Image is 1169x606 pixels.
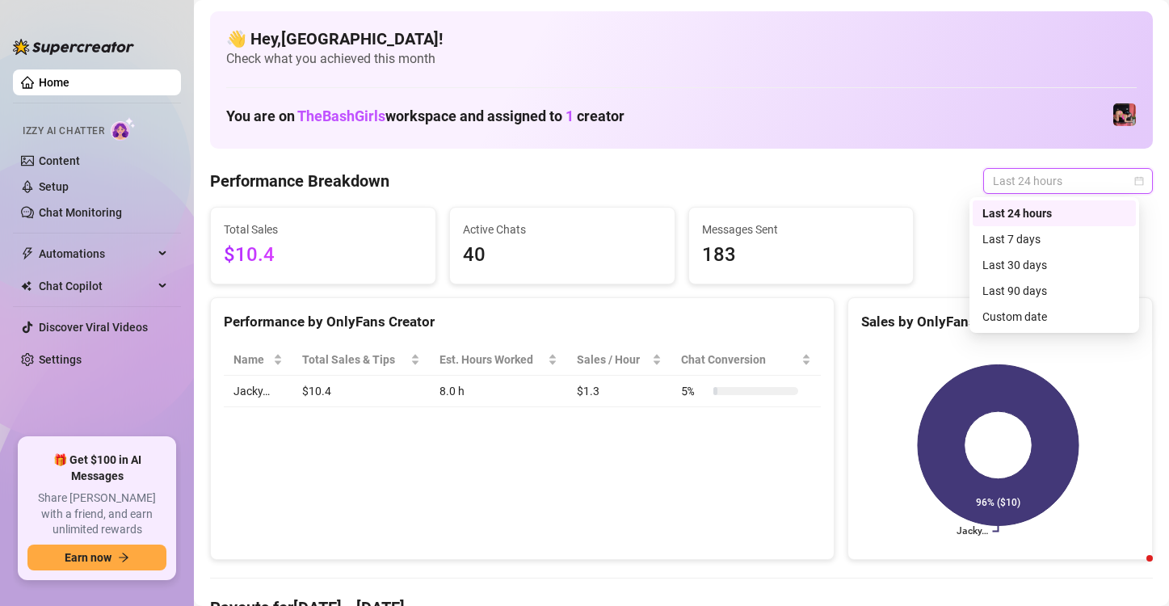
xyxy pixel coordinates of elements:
span: 183 [702,240,901,271]
span: Messages Sent [702,221,901,238]
span: Izzy AI Chatter [23,124,104,139]
img: Jacky [1113,103,1136,126]
div: Last 90 days [982,282,1126,300]
span: TheBashGirls [297,107,385,124]
span: Earn now [65,551,111,564]
span: Share [PERSON_NAME] with a friend, and earn unlimited rewards [27,490,166,538]
span: Sales / Hour [577,351,649,368]
span: 40 [463,240,662,271]
h1: You are on workspace and assigned to creator [226,107,624,125]
span: Total Sales & Tips [302,351,406,368]
span: Active Chats [463,221,662,238]
div: Last 24 hours [982,204,1126,222]
span: Automations [39,241,153,267]
a: Discover Viral Videos [39,321,148,334]
button: Earn nowarrow-right [27,545,166,570]
span: arrow-right [118,552,129,563]
span: thunderbolt [21,247,34,260]
span: Last 24 hours [993,169,1143,193]
th: Sales / Hour [567,344,671,376]
iframe: Intercom live chat [1114,551,1153,590]
span: Total Sales [224,221,423,238]
div: Last 24 hours [973,200,1136,226]
img: AI Chatter [111,117,136,141]
img: Chat Copilot [21,280,32,292]
div: Est. Hours Worked [439,351,545,368]
text: Jacky… [956,526,987,537]
th: Chat Conversion [671,344,821,376]
td: $10.4 [292,376,429,407]
h4: 👋 Hey, [GEOGRAPHIC_DATA] ! [226,27,1137,50]
div: Last 7 days [973,226,1136,252]
th: Name [224,344,292,376]
div: Last 7 days [982,230,1126,248]
div: Custom date [982,308,1126,326]
span: 1 [566,107,574,124]
span: 🎁 Get $100 in AI Messages [27,452,166,484]
span: Name [233,351,270,368]
span: calendar [1134,176,1144,186]
td: 8.0 h [430,376,567,407]
th: Total Sales & Tips [292,344,429,376]
td: $1.3 [567,376,671,407]
div: Sales by OnlyFans Creator [861,311,1139,333]
a: Content [39,154,80,167]
span: $10.4 [224,240,423,271]
div: Custom date [973,304,1136,330]
img: logo-BBDzfeDw.svg [13,39,134,55]
a: Chat Monitoring [39,206,122,219]
a: Home [39,76,69,89]
span: 5 % [681,382,707,400]
td: Jacky… [224,376,292,407]
div: Last 90 days [973,278,1136,304]
div: Performance by OnlyFans Creator [224,311,821,333]
span: Chat Copilot [39,273,153,299]
span: Check what you achieved this month [226,50,1137,68]
h4: Performance Breakdown [210,170,389,192]
div: Last 30 days [973,252,1136,278]
span: Chat Conversion [681,351,798,368]
a: Setup [39,180,69,193]
a: Settings [39,353,82,366]
div: Last 30 days [982,256,1126,274]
